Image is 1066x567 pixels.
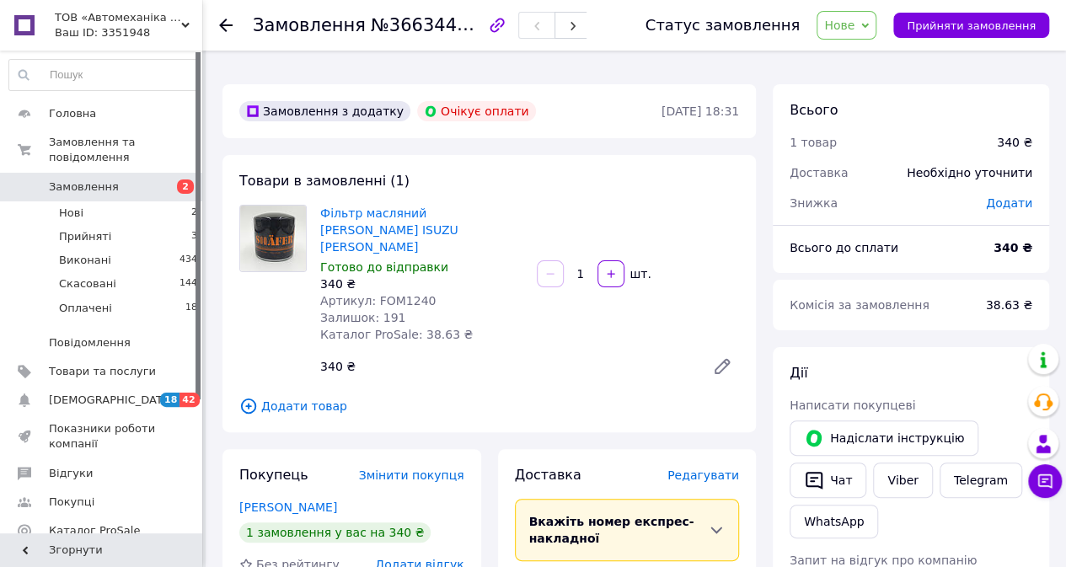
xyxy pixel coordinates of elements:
span: [DEMOGRAPHIC_DATA] [49,393,174,408]
div: Необхідно уточнити [897,154,1042,191]
span: Відгуки [49,466,93,481]
span: Нові [59,206,83,221]
span: Артикул: FOM1240 [320,294,436,308]
span: Готово до відправки [320,260,448,274]
a: Telegram [940,463,1022,498]
span: №366344566 [371,14,490,35]
div: 1 замовлення у вас на 340 ₴ [239,522,431,543]
time: [DATE] 18:31 [662,104,739,118]
span: Написати покупцеві [790,399,915,412]
span: Всього до сплати [790,241,898,254]
span: Доставка [790,166,848,179]
button: Чат [790,463,866,498]
span: 18 [160,393,179,407]
span: Комісія за замовлення [790,298,929,312]
div: 340 ₴ [313,355,699,378]
span: Запит на відгук про компанію [790,554,977,567]
span: Показники роботи компанії [49,421,156,452]
img: Фільтр масляний SHAFER ISUZU АТАМАН БОГДАН [240,206,306,271]
span: Вкажіть номер експрес-накладної [529,515,694,545]
span: Знижка [790,196,838,210]
button: Чат з покупцем [1028,464,1062,498]
input: Пошук [9,60,198,90]
span: ТОВ «Автомеханіка Дистрибюшн» [55,10,181,25]
span: Дії [790,365,807,381]
span: 38.63 ₴ [986,298,1032,312]
div: Статус замовлення [645,17,801,34]
span: 42 [179,393,199,407]
a: Редагувати [705,350,739,383]
a: WhatsApp [790,505,878,538]
span: Залишок: 191 [320,311,405,324]
span: Замовлення та повідомлення [49,135,202,165]
span: Замовлення [253,15,366,35]
div: Ваш ID: 3351948 [55,25,202,40]
button: Прийняти замовлення [893,13,1049,38]
span: Товари в замовленні (1) [239,173,410,189]
span: Всього [790,102,838,118]
span: Доставка [515,467,581,483]
span: 434 [179,253,197,268]
div: Замовлення з додатку [239,101,410,121]
button: Надіслати інструкцію [790,420,978,456]
div: 340 ₴ [320,275,523,292]
span: Нове [824,19,854,32]
div: шт. [626,265,653,282]
span: Прийняті [59,229,111,244]
span: 3 [191,229,197,244]
span: Оплачені [59,301,112,316]
span: Каталог ProSale: 38.63 ₴ [320,328,473,341]
div: Повернутися назад [219,17,233,34]
div: 340 ₴ [997,134,1032,151]
span: 2 [177,179,194,194]
a: [PERSON_NAME] [239,500,337,514]
a: Viber [873,463,932,498]
span: Покупці [49,495,94,510]
span: Змінити покупця [359,468,464,482]
span: Замовлення [49,179,119,195]
span: Прийняти замовлення [907,19,1036,32]
span: Додати [986,196,1032,210]
span: Повідомлення [49,335,131,350]
span: 18 [185,301,197,316]
span: 1 товар [790,136,837,149]
span: Додати товар [239,397,739,415]
div: Очікує оплати [417,101,536,121]
a: Фільтр масляний [PERSON_NAME] ISUZU [PERSON_NAME] [320,206,458,254]
span: Каталог ProSale [49,523,140,538]
span: Редагувати [667,468,739,482]
span: Товари та послуги [49,364,156,379]
span: Скасовані [59,276,116,292]
span: Виконані [59,253,111,268]
span: 144 [179,276,197,292]
span: 2 [191,206,197,221]
span: Головна [49,106,96,121]
b: 340 ₴ [994,241,1032,254]
span: Покупець [239,467,308,483]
